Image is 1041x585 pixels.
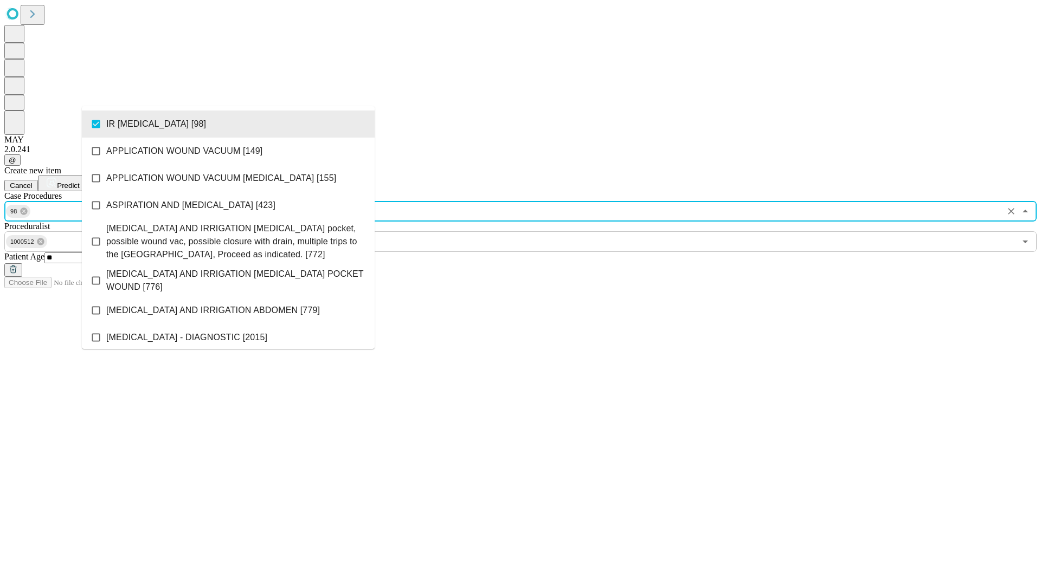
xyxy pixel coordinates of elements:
[4,154,21,166] button: @
[6,236,38,248] span: 1000512
[4,145,1037,154] div: 2.0.241
[4,166,61,175] span: Create new item
[9,156,16,164] span: @
[106,331,267,344] span: [MEDICAL_DATA] - DIAGNOSTIC [2015]
[38,175,88,191] button: Predict
[4,252,44,261] span: Patient Age
[6,235,47,248] div: 1000512
[1018,234,1033,249] button: Open
[106,118,206,131] span: IR [MEDICAL_DATA] [98]
[1018,204,1033,219] button: Close
[6,205,30,218] div: 98
[57,181,79,190] span: Predict
[106,199,275,212] span: ASPIRATION AND [MEDICAL_DATA] [423]
[4,180,38,191] button: Cancel
[10,181,33,190] span: Cancel
[4,222,50,231] span: Proceduralist
[106,172,336,185] span: APPLICATION WOUND VACUUM [MEDICAL_DATA] [155]
[106,304,320,317] span: [MEDICAL_DATA] AND IRRIGATION ABDOMEN [779]
[4,135,1037,145] div: MAY
[4,191,62,200] span: Scheduled Procedure
[106,222,366,261] span: [MEDICAL_DATA] AND IRRIGATION [MEDICAL_DATA] pocket, possible wound vac, possible closure with dr...
[106,145,262,158] span: APPLICATION WOUND VACUUM [149]
[1004,204,1019,219] button: Clear
[106,268,366,294] span: [MEDICAL_DATA] AND IRRIGATION [MEDICAL_DATA] POCKET WOUND [776]
[6,205,22,218] span: 98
